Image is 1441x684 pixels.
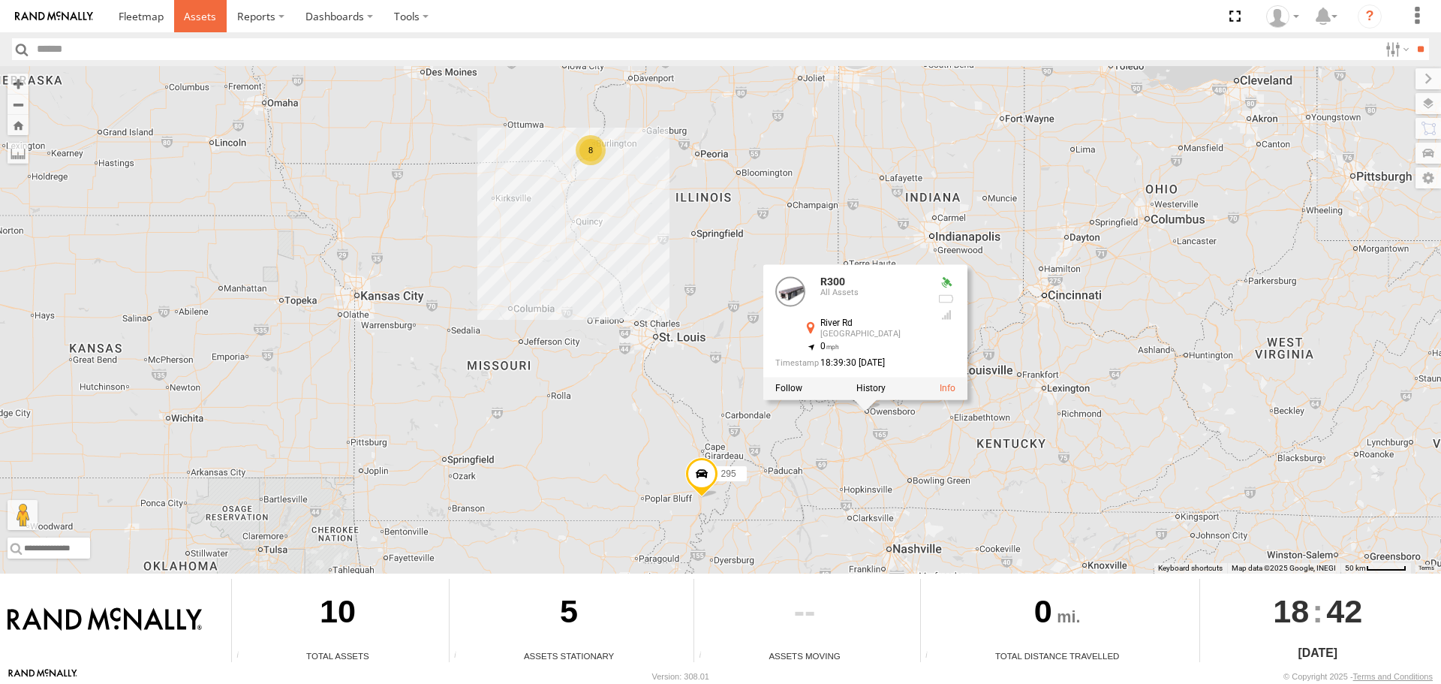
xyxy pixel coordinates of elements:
[1273,579,1309,643] span: 18
[921,579,1194,649] div: 0
[232,651,254,662] div: Total number of Enabled Assets
[232,649,444,662] div: Total Assets
[1418,565,1434,571] a: Terms (opens in new tab)
[1353,672,1433,681] a: Terms and Conditions
[1158,563,1223,574] button: Keyboard shortcuts
[856,383,886,393] label: View Asset History
[450,579,688,649] div: 5
[820,319,925,329] div: River Rd
[8,607,202,633] img: Rand McNally
[450,651,472,662] div: Total number of assets current stationary.
[921,649,1194,662] div: Total Distance Travelled
[1415,167,1441,188] label: Map Settings
[8,500,38,530] button: Drag Pegman onto the map to open Street View
[775,358,925,368] div: Date/time of location update
[1340,563,1411,574] button: Map Scale: 50 km per 50 pixels
[1326,579,1362,643] span: 42
[8,115,29,135] button: Zoom Home
[1200,644,1436,662] div: [DATE]
[1200,579,1436,643] div: :
[721,469,736,480] span: 295
[775,277,805,307] a: View Asset Details
[1232,564,1336,572] span: Map data ©2025 Google, INEGI
[694,649,914,662] div: Assets Moving
[652,672,709,681] div: Version: 308.01
[937,309,955,321] div: Last Event GSM Signal Strength
[1379,38,1412,60] label: Search Filter Options
[921,651,943,662] div: Total distance travelled by all assets within specified date range and applied filters
[8,94,29,115] button: Zoom out
[820,276,845,288] a: R300
[450,649,688,662] div: Assets Stationary
[694,651,717,662] div: Total number of assets current in transit.
[1358,5,1382,29] i: ?
[937,293,955,305] div: No battery health information received from this device.
[576,135,606,165] div: 8
[937,277,955,289] div: Valid GPS Fix
[820,342,839,352] span: 0
[1283,672,1433,681] div: © Copyright 2025 -
[1261,5,1304,28] div: Brian Wooldridge
[775,383,802,393] label: Realtime tracking of Asset
[8,143,29,164] label: Measure
[232,579,444,649] div: 10
[8,74,29,94] button: Zoom in
[1345,564,1366,572] span: 50 km
[820,288,925,297] div: All Assets
[8,669,77,684] a: Visit our Website
[15,11,93,22] img: rand-logo.svg
[940,383,955,393] a: View Asset Details
[820,330,925,339] div: [GEOGRAPHIC_DATA]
